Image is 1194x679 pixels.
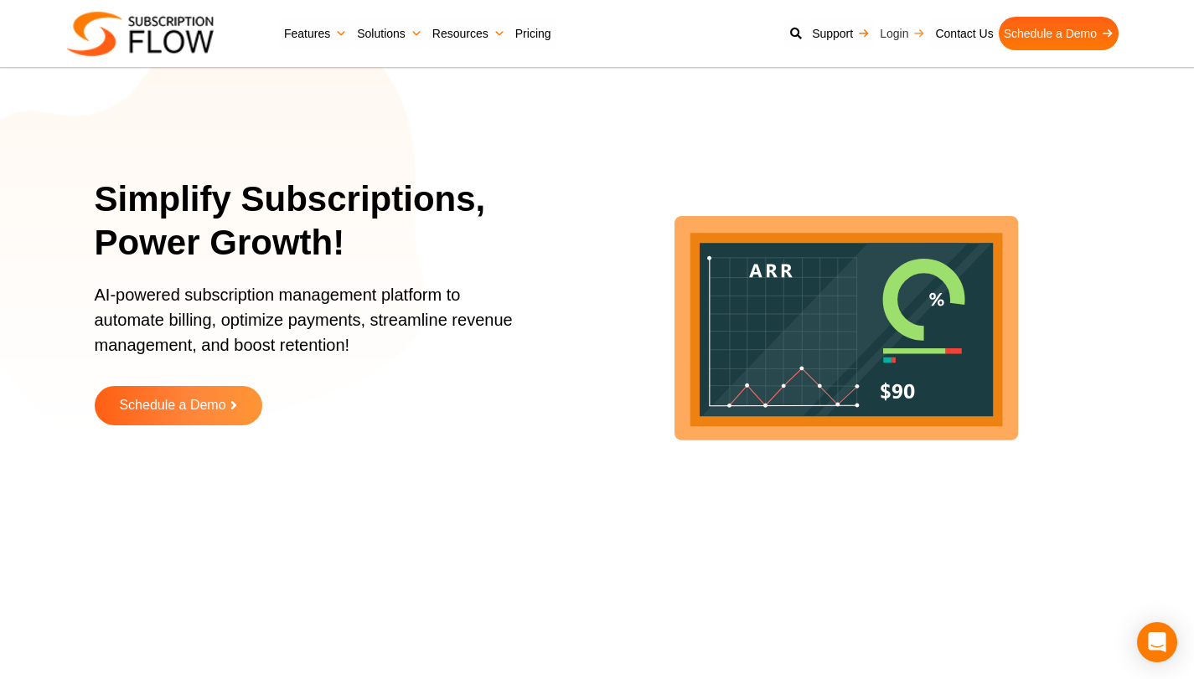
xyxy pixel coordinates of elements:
a: Resources [427,17,510,50]
span: Schedule a Demo [119,399,225,413]
a: Schedule a Demo [999,17,1119,50]
p: AI-powered subscription management platform to automate billing, optimize payments, streamline re... [95,282,530,374]
a: Solutions [352,17,427,50]
h1: Simplify Subscriptions, Power Growth! [95,177,551,265]
a: Features [279,17,352,50]
a: Support [807,17,875,50]
img: Subscriptionflow [67,12,214,56]
a: Login [875,17,930,50]
a: Schedule a Demo [95,386,262,425]
a: Pricing [510,17,556,50]
div: Open Intercom Messenger [1137,622,1177,662]
a: Contact Us [930,17,998,50]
